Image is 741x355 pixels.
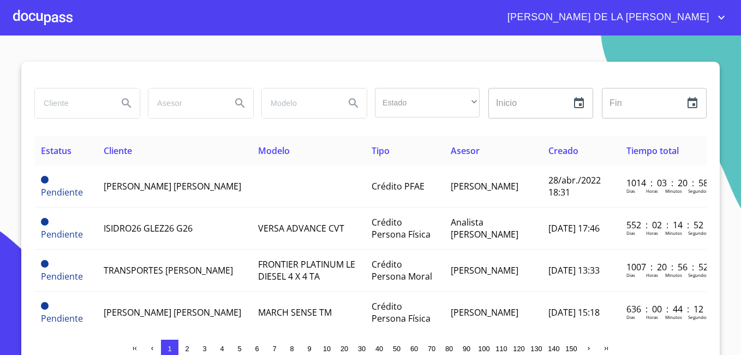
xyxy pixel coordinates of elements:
[258,222,344,234] span: VERSA ADVANCE CVT
[626,303,700,315] p: 636 : 00 : 44 : 12
[372,180,425,192] span: Crédito PFAE
[372,300,431,324] span: Crédito Persona Física
[513,345,524,353] span: 120
[41,312,83,324] span: Pendiente
[372,216,431,240] span: Crédito Persona Física
[626,261,700,273] p: 1007 : 20 : 56 : 52
[626,230,635,236] p: Dias
[185,345,189,353] span: 2
[113,90,140,116] button: Search
[340,90,367,116] button: Search
[451,216,518,240] span: Analista [PERSON_NAME]
[665,272,682,278] p: Minutos
[375,88,480,117] div: ​
[445,345,453,353] span: 80
[410,345,418,353] span: 60
[478,345,489,353] span: 100
[393,345,401,353] span: 50
[104,306,241,318] span: [PERSON_NAME] [PERSON_NAME]
[262,88,336,118] input: search
[237,345,241,353] span: 5
[665,230,682,236] p: Minutos
[168,345,171,353] span: 1
[202,345,206,353] span: 3
[375,345,383,353] span: 40
[41,176,49,184] span: Pendiente
[227,90,253,116] button: Search
[688,314,708,320] p: Segundos
[290,345,294,353] span: 8
[41,270,83,282] span: Pendiente
[372,258,432,282] span: Crédito Persona Moral
[548,306,600,318] span: [DATE] 15:18
[688,272,708,278] p: Segundos
[35,88,109,118] input: search
[665,314,682,320] p: Minutos
[340,345,348,353] span: 20
[41,302,49,310] span: Pendiente
[646,272,658,278] p: Horas
[104,180,241,192] span: [PERSON_NAME] [PERSON_NAME]
[451,264,518,276] span: [PERSON_NAME]
[41,260,49,268] span: Pendiente
[646,230,658,236] p: Horas
[548,145,578,157] span: Creado
[220,345,224,353] span: 4
[626,145,679,157] span: Tiempo total
[626,272,635,278] p: Dias
[688,188,708,194] p: Segundos
[372,145,390,157] span: Tipo
[499,9,715,26] span: [PERSON_NAME] DE LA [PERSON_NAME]
[148,88,223,118] input: search
[41,228,83,240] span: Pendiente
[451,306,518,318] span: [PERSON_NAME]
[41,145,71,157] span: Estatus
[358,345,366,353] span: 30
[258,258,355,282] span: FRONTIER PLATINUM LE DIESEL 4 X 4 TA
[104,222,193,234] span: ISIDRO26 GLEZ26 G26
[548,264,600,276] span: [DATE] 13:33
[626,219,700,231] p: 552 : 02 : 14 : 52
[451,145,480,157] span: Asesor
[258,306,332,318] span: MARCH SENSE TM
[272,345,276,353] span: 7
[530,345,542,353] span: 130
[41,218,49,226] span: Pendiente
[451,180,518,192] span: [PERSON_NAME]
[548,174,601,198] span: 28/abr./2022 18:31
[626,177,700,189] p: 1014 : 03 : 20 : 58
[646,314,658,320] p: Horas
[258,145,290,157] span: Modelo
[688,230,708,236] p: Segundos
[626,314,635,320] p: Dias
[499,9,728,26] button: account of current user
[626,188,635,194] p: Dias
[104,145,132,157] span: Cliente
[495,345,507,353] span: 110
[307,345,311,353] span: 9
[646,188,658,194] p: Horas
[548,345,559,353] span: 140
[104,264,233,276] span: TRANSPORTES [PERSON_NAME]
[255,345,259,353] span: 6
[565,345,577,353] span: 150
[323,345,331,353] span: 10
[665,188,682,194] p: Minutos
[41,186,83,198] span: Pendiente
[548,222,600,234] span: [DATE] 17:46
[463,345,470,353] span: 90
[428,345,435,353] span: 70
